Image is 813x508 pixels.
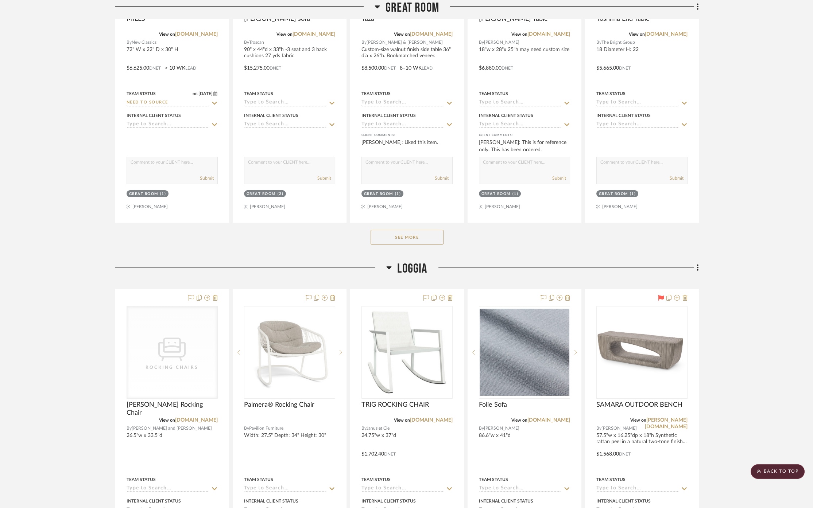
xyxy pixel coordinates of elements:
[367,425,390,432] span: Janus et Cie
[127,99,209,106] input: Type to Search…
[527,32,570,37] a: [DOMAIN_NAME]
[127,39,132,46] span: By
[244,90,273,97] div: Team Status
[159,418,175,422] span: View on
[397,261,427,277] span: Loggia
[245,313,334,391] img: Palmera® Rocking Chair
[484,39,519,46] span: [PERSON_NAME]
[435,175,449,181] button: Submit
[361,15,374,23] span: Taza
[596,476,626,483] div: Team Status
[136,364,209,371] div: Rocking Chairs
[159,32,175,36] span: View on
[394,418,410,422] span: View on
[480,309,569,396] img: Folie Sofa
[127,306,217,398] div: 0
[361,139,453,153] div: [PERSON_NAME]: Liked this item.
[364,191,393,197] div: Great Room
[479,121,561,128] input: Type to Search…
[596,39,601,46] span: By
[601,39,635,46] span: The Bright Group
[527,418,570,423] a: [DOMAIN_NAME]
[361,425,367,432] span: By
[479,425,484,432] span: By
[596,498,651,504] div: Internal Client Status
[645,32,688,37] a: [DOMAIN_NAME]
[751,464,805,479] scroll-to-top-button: BACK TO TOP
[479,99,561,106] input: Type to Search…
[127,476,156,483] div: Team Status
[371,230,444,245] button: See More
[479,15,548,23] span: [PERSON_NAME] Table
[127,498,181,504] div: Internal Client Status
[317,175,331,181] button: Submit
[244,121,326,128] input: Type to Search…
[127,90,156,97] div: Team Status
[127,485,209,492] input: Type to Search…
[249,425,283,432] span: Pavilion Furniture
[244,99,326,106] input: Type to Search…
[479,401,507,409] span: Folie Sofa
[596,425,601,432] span: By
[129,191,158,197] div: Great Room
[200,175,214,181] button: Submit
[481,191,511,197] div: Great Room
[599,191,628,197] div: Great Room
[596,485,679,492] input: Type to Search…
[193,91,198,96] span: on
[479,139,570,153] div: [PERSON_NAME]: This is for reference only. This has been ordered.
[127,112,181,119] div: Internal Client Status
[394,32,410,36] span: View on
[160,191,166,197] div: (1)
[361,401,429,409] span: TRIG ROCKING CHAIR
[670,175,684,181] button: Submit
[511,32,527,36] span: View on
[597,319,687,386] img: SAMARA OUTDOOR BENCH
[395,191,401,197] div: (1)
[175,418,218,423] a: [DOMAIN_NAME]
[479,476,508,483] div: Team Status
[410,418,453,423] a: [DOMAIN_NAME]
[552,175,566,181] button: Submit
[362,308,452,397] img: TRIG ROCKING CHAIR
[361,121,444,128] input: Type to Search…
[410,32,453,37] a: [DOMAIN_NAME]
[244,112,298,119] div: Internal Client Status
[367,39,443,46] span: [PERSON_NAME] & [PERSON_NAME]
[511,418,527,422] span: View on
[244,39,249,46] span: By
[132,425,212,432] span: [PERSON_NAME] and [PERSON_NAME]
[361,99,444,106] input: Type to Search…
[512,191,519,197] div: (1)
[361,112,416,119] div: Internal Client Status
[361,90,391,97] div: Team Status
[293,32,335,37] a: [DOMAIN_NAME]
[175,32,218,37] a: [DOMAIN_NAME]
[596,401,682,409] span: SAMARA OUTDOOR BENCH
[479,39,484,46] span: By
[127,401,218,417] span: [PERSON_NAME] Rocking Chair
[132,39,156,46] span: New Classics
[278,191,284,197] div: (2)
[630,418,646,422] span: View on
[484,425,519,432] span: [PERSON_NAME]
[596,15,650,23] span: Toshima End Table
[244,15,310,23] span: [PERSON_NAME] sofa
[645,418,688,429] a: [PERSON_NAME][DOMAIN_NAME]
[361,476,391,483] div: Team Status
[596,90,626,97] div: Team Status
[247,191,276,197] div: Great Room
[244,425,249,432] span: By
[629,32,645,36] span: View on
[249,39,264,46] span: Troscan
[361,39,367,46] span: By
[127,121,209,128] input: Type to Search…
[479,112,533,119] div: Internal Client Status
[198,91,213,96] span: [DATE]
[244,401,314,409] span: Palmera® Rocking Chair
[244,306,335,398] div: 0
[596,112,651,119] div: Internal Client Status
[479,498,533,504] div: Internal Client Status
[361,498,416,504] div: Internal Client Status
[244,476,273,483] div: Team Status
